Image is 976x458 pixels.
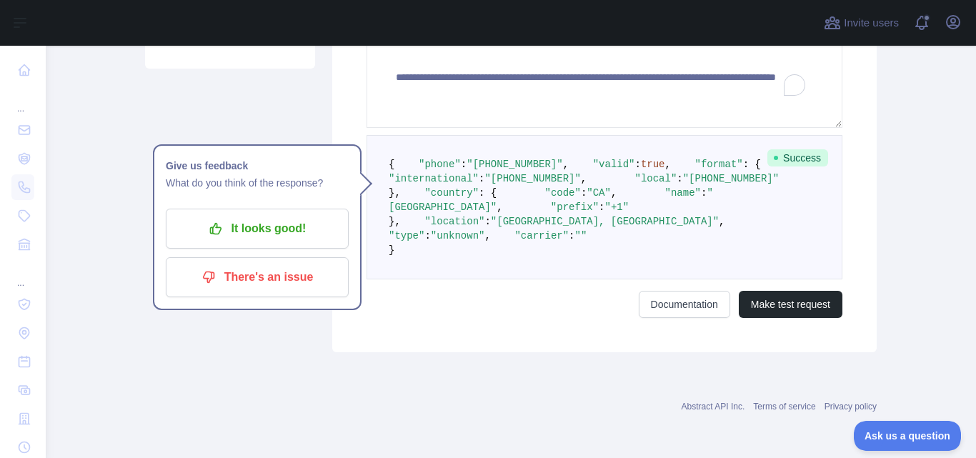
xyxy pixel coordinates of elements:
span: "type" [389,230,424,242]
div: ... [11,86,34,114]
span: Success [767,149,828,166]
span: "" [575,230,587,242]
span: : [599,201,604,213]
span: "code" [544,187,580,199]
span: , [563,159,569,170]
span: "prefix" [551,201,599,213]
span: Invite users [844,15,899,31]
span: "carrier" [514,230,569,242]
div: ... [11,260,34,289]
span: : [569,230,574,242]
span: : [424,230,430,242]
span: "local" [634,173,677,184]
p: It looks good! [176,216,338,241]
span: "[GEOGRAPHIC_DATA], [GEOGRAPHIC_DATA]" [491,216,719,227]
span: "country" [424,187,479,199]
span: , [497,201,502,213]
h1: Give us feedback [166,157,349,174]
span: { [389,159,394,170]
a: Terms of service [753,402,815,412]
span: : [677,173,682,184]
button: Make test request [739,291,842,318]
button: It looks good! [166,209,349,249]
textarea: To enrich screen reader interactions, please activate Accessibility in Grammarly extension settings [367,41,842,128]
span: : [581,187,587,199]
span: , [484,230,490,242]
span: , [719,216,724,227]
span: "location" [424,216,484,227]
a: Documentation [639,291,730,318]
span: "[PHONE_NUMBER]" [683,173,779,184]
span: "unknown" [431,230,485,242]
span: , [611,187,617,199]
span: : [634,159,640,170]
span: true [641,159,665,170]
a: Privacy policy [825,402,877,412]
span: : [701,187,707,199]
span: "phone" [419,159,461,170]
iframe: Toggle Customer Support [854,421,962,451]
a: Abstract API Inc. [682,402,745,412]
span: : { [479,187,497,199]
span: } [389,244,394,256]
span: , [581,173,587,184]
p: What do you think of the response? [166,174,349,191]
span: : [461,159,467,170]
span: }, [389,187,401,199]
p: There's an issue [176,265,338,289]
span: "[PHONE_NUMBER]" [484,173,580,184]
span: "international" [389,173,479,184]
span: "[PHONE_NUMBER]" [467,159,562,170]
span: "CA" [587,187,611,199]
span: "+1" [604,201,629,213]
span: : { [743,159,761,170]
span: "name" [665,187,701,199]
span: "format" [695,159,743,170]
span: : [479,173,484,184]
span: }, [389,216,401,227]
button: Invite users [821,11,902,34]
span: : [484,216,490,227]
button: There's an issue [166,257,349,297]
span: , [665,159,671,170]
span: "valid" [593,159,635,170]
